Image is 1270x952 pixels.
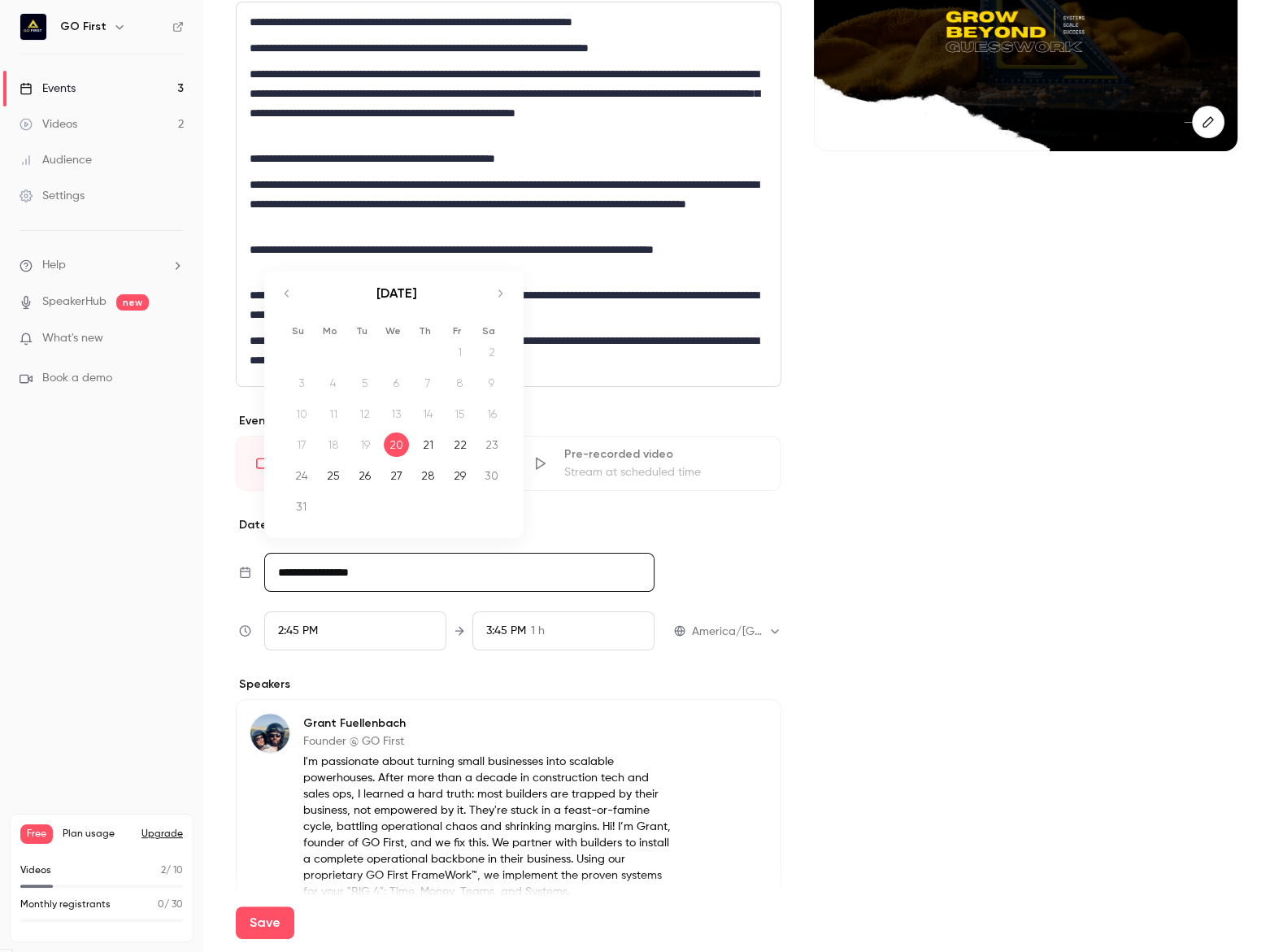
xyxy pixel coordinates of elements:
[381,398,412,429] td: Not available. Wednesday, August 13, 2025
[20,863,51,878] p: Videos
[349,429,381,460] td: Not available. Tuesday, August 19, 2025
[161,863,183,878] p: / 10
[381,367,412,398] td: Not available. Wednesday, August 6, 2025
[320,463,346,488] div: 25
[412,367,444,398] td: Not available. Thursday, August 7, 2025
[236,436,505,491] div: LiveGo live at scheduled time
[20,257,184,274] li: help-dropdown-opener
[412,429,444,460] td: Thursday, August 21, 2025
[236,517,781,533] p: Date and time
[264,271,523,538] div: Calendar
[42,370,112,387] span: Book a demo
[236,676,781,693] p: Speakers
[236,906,294,939] button: Save
[236,699,781,914] div: Grant FuellenbachGrant FuellenbachFounder @ GO FirstI'm passionate about turning small businesses...
[415,402,441,426] div: 14
[20,824,53,844] span: Free
[384,371,409,395] div: 6
[447,340,472,364] div: 1
[412,460,444,491] td: Thursday, August 28, 2025
[20,14,46,40] img: GO First
[447,433,472,457] div: 22
[264,611,446,650] div: From
[352,433,377,457] div: 19
[412,398,444,429] td: Not available. Thursday, August 14, 2025
[20,80,76,97] div: Events
[303,754,676,900] p: I'm passionate about turning small businesses into scalable powerhouses. After more than a decade...
[42,293,107,311] a: SpeakerHub
[479,371,504,395] div: 9
[444,460,476,491] td: Friday, August 29, 2025
[476,398,507,429] td: Not available. Saturday, August 16, 2025
[444,398,476,429] td: Not available. Friday, August 15, 2025
[564,446,760,463] div: Pre-recorded video
[352,463,377,488] div: 26
[250,714,289,753] img: Grant Fuellenbach
[63,828,132,841] span: Plan usage
[384,433,409,457] div: 20
[289,402,314,426] div: 10
[479,340,504,364] div: 2
[385,325,401,337] small: We
[317,398,349,429] td: Not available. Monday, August 11, 2025
[415,371,441,395] div: 7
[158,898,183,912] p: / 30
[476,429,507,460] td: Saturday, August 23, 2025
[278,625,318,637] span: 2:45 PM
[486,625,526,637] span: 3:45 PM
[476,337,507,367] td: Not available. Saturday, August 2, 2025
[317,429,349,460] td: Not available. Monday, August 18, 2025
[352,402,377,426] div: 12
[511,436,781,491] div: Pre-recorded videoStream at scheduled time
[415,463,441,488] div: 28
[289,371,314,395] div: 3
[472,611,655,650] div: To
[564,464,760,480] div: Stream at scheduled time
[384,402,409,426] div: 13
[352,371,377,395] div: 5
[349,367,381,398] td: Not available. Tuesday, August 5, 2025
[303,733,676,750] p: Founder @ GO First
[20,898,111,912] p: Monthly registrants
[285,429,317,460] td: Not available. Sunday, August 17, 2025
[285,367,317,398] td: Not available. Sunday, August 3, 2025
[381,429,412,460] td: Selected. Wednesday, August 20, 2025
[320,371,346,395] div: 4
[444,429,476,460] td: Friday, August 22, 2025
[476,460,507,491] td: Saturday, August 30, 2025
[236,413,781,429] p: Event type
[444,367,476,398] td: Not available. Friday, August 8, 2025
[42,257,66,274] span: Help
[447,402,472,426] div: 15
[289,433,314,457] div: 17
[317,367,349,398] td: Not available. Monday, August 4, 2025
[237,2,781,386] div: editor
[482,325,495,337] small: Sa
[384,463,409,488] div: 27
[20,152,92,168] div: Audience
[285,491,317,522] td: Sunday, August 31, 2025
[692,624,781,640] div: America/[GEOGRAPHIC_DATA]
[479,463,504,488] div: 30
[20,116,77,133] div: Videos
[447,463,472,488] div: 29
[320,433,346,457] div: 18
[323,325,337,337] small: Mo
[447,371,472,395] div: 8
[479,433,504,457] div: 23
[60,19,107,35] h6: GO First
[116,294,149,311] span: new
[349,398,381,429] td: Not available. Tuesday, August 12, 2025
[303,715,676,732] p: Grant Fuellenbach
[476,367,507,398] td: Not available. Saturday, August 9, 2025
[320,402,346,426] div: 11
[161,866,166,876] span: 2
[376,285,417,301] strong: [DATE]
[42,330,103,347] span: What's new
[264,553,654,592] input: Tue, Feb 17, 2026
[289,494,314,519] div: 31
[236,2,781,387] section: description
[285,398,317,429] td: Not available. Sunday, August 10, 2025
[381,460,412,491] td: Wednesday, August 27, 2025
[285,460,317,491] td: Sunday, August 24, 2025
